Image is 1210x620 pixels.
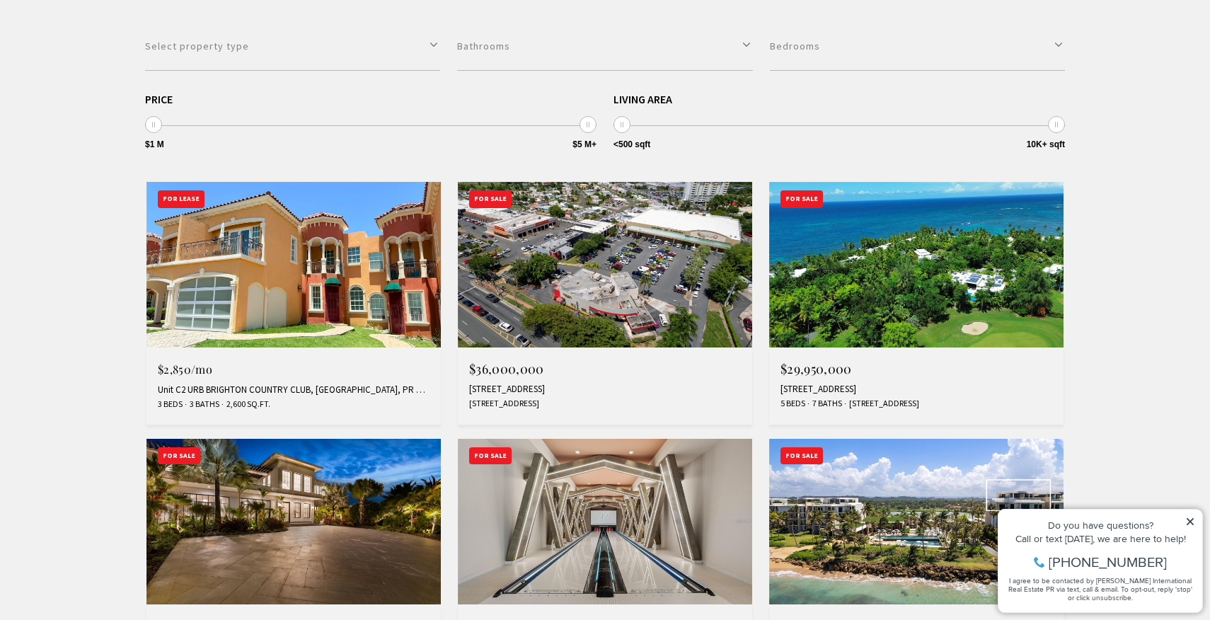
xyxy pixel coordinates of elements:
img: For Lease [146,182,441,348]
span: $36,000,000 [469,360,544,377]
div: Call or text [DATE], we are here to help! [15,45,204,55]
img: For Sale [458,182,752,348]
span: I agree to be contacted by [PERSON_NAME] International Real Estate PR via text, call & email. To ... [18,87,202,114]
span: $29,950,000 [780,360,852,377]
span: [STREET_ADDRESS] [846,398,919,410]
span: $5 M+ [572,140,597,149]
div: Do you have questions? [15,32,204,42]
a: For Lease For Lease $2,850/mo Unit C2 URB BRIGHTON COUNTRY CLUB, [GEOGRAPHIC_DATA], PR 00646 3 Be... [146,182,441,425]
span: <500 sqft [613,140,650,149]
img: For Sale [769,182,1064,348]
button: Bedrooms [770,22,1065,71]
span: $1 M [145,140,164,149]
div: For Sale [469,447,512,465]
div: For Sale [780,447,823,465]
span: [STREET_ADDRESS] [469,398,539,410]
a: For Sale For Sale $36,000,000 [STREET_ADDRESS] [STREET_ADDRESS] [458,182,752,425]
img: For Sale [146,439,441,604]
span: 5 Beds [780,398,805,410]
div: [STREET_ADDRESS] [469,384,741,395]
div: For Lease [158,190,204,208]
img: For Sale [458,439,752,604]
span: 10K+ sqft [1027,140,1065,149]
span: 3 Baths [186,398,219,411]
div: [STREET_ADDRESS] [780,384,1052,395]
div: For Sale [780,190,823,208]
div: For Sale [158,447,200,465]
span: [PHONE_NUMBER] [58,67,176,81]
span: $2,850/mo [158,362,212,377]
button: Bathrooms [457,22,752,71]
img: For Sale [769,439,1064,604]
span: 7 Baths [809,398,842,410]
div: For Sale [469,190,512,208]
a: For Sale For Sale $29,950,000 [STREET_ADDRESS] 5 Beds 7 Baths [STREET_ADDRESS] [769,182,1064,425]
div: Unit C2 URB BRIGHTON COUNTRY CLUB, [GEOGRAPHIC_DATA], PR 00646 [158,384,430,396]
button: Select property type [145,22,440,71]
span: 3 Beds [158,398,183,411]
span: 2,600 Sq.Ft. [223,398,270,411]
